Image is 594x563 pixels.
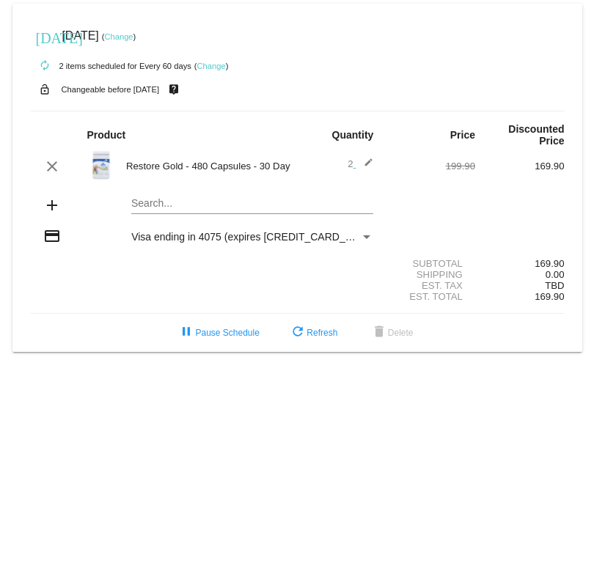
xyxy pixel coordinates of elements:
span: Delete [370,328,414,338]
div: Restore Gold - 480 Capsules - 30 Day [119,161,297,172]
strong: Price [450,129,475,141]
mat-icon: delete [370,324,388,342]
span: 0.00 [546,269,565,280]
mat-icon: [DATE] [36,28,54,45]
span: TBD [545,280,564,291]
div: 199.90 [386,161,476,172]
strong: Quantity [332,129,374,141]
mat-icon: clear [43,158,61,175]
mat-icon: edit [356,158,373,175]
span: Refresh [289,328,337,338]
small: 2 items scheduled for Every 60 days [30,62,191,70]
mat-select: Payment Method [131,231,373,243]
span: Visa ending in 4075 (expires [CREDIT_CARD_DATA]) [131,231,377,243]
mat-icon: pause [177,324,195,342]
div: Est. Tax [386,280,476,291]
button: Delete [359,320,425,346]
mat-icon: refresh [289,324,307,342]
a: Change [104,32,133,41]
div: Subtotal [386,258,476,269]
div: Est. Total [386,291,476,302]
mat-icon: live_help [165,80,183,99]
div: Shipping [386,269,476,280]
strong: Product [87,129,125,141]
div: 169.90 [475,161,565,172]
small: ( ) [102,32,136,41]
button: Refresh [277,320,349,346]
small: Changeable before [DATE] [62,85,160,94]
img: Restore-Gold.jpg [87,150,116,180]
strong: Discounted Price [508,123,564,147]
span: 2 [348,158,373,169]
mat-icon: credit_card [43,227,61,245]
button: Pause Schedule [166,320,271,346]
span: 169.90 [535,291,564,302]
small: ( ) [194,62,229,70]
span: Pause Schedule [177,328,259,338]
mat-icon: lock_open [36,80,54,99]
mat-icon: autorenew [36,57,54,75]
mat-icon: add [43,196,61,214]
a: Change [197,62,225,70]
span: [DATE] [62,29,98,42]
input: Search... [131,198,373,210]
div: 169.90 [475,258,565,269]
